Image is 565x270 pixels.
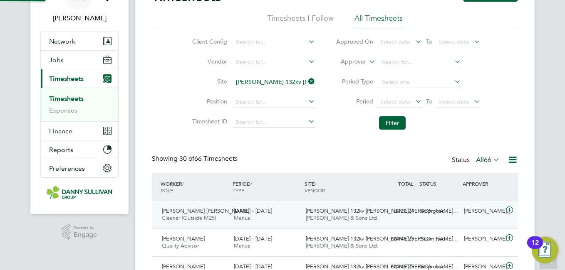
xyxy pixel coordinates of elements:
button: Timesheets [41,69,118,88]
span: [PERSON_NAME] 132kv [PERSON_NAME] [PERSON_NAME]… [306,235,458,242]
span: [PERSON_NAME] [162,235,205,242]
span: ROLE [161,187,173,194]
span: VENDOR [305,187,325,194]
button: Open Resource Center, 12 new notifications [532,237,558,263]
div: Status [452,155,501,166]
button: Network [41,32,118,50]
span: Engage [74,231,97,238]
input: Search for... [233,37,315,48]
span: / [315,180,316,187]
div: STATUS [417,176,461,191]
span: [PERSON_NAME] 132kv [PERSON_NAME] [PERSON_NAME]… [306,263,458,270]
div: Showing [152,155,239,163]
span: Finance [49,127,72,135]
span: Quality Advisor [162,242,199,249]
a: Timesheets [49,95,84,103]
img: dannysullivan-logo-retina.png [47,186,112,199]
span: Reports [49,146,73,154]
div: Submitted [417,232,461,246]
span: To [424,96,434,107]
label: Period [336,98,373,105]
span: 30 of [179,155,194,163]
div: Timesheets [41,88,118,121]
span: [PERSON_NAME] 132kv [PERSON_NAME] [PERSON_NAME]… [306,207,458,214]
span: [DATE] - [DATE] [234,263,272,270]
label: Approved On [336,38,373,45]
input: Search for... [233,96,315,108]
div: APPROVER [461,176,504,191]
span: [PERSON_NAME] & Sons Ltd. [306,242,379,249]
li: Timesheets I Follow [268,13,334,28]
li: All Timesheets [354,13,403,28]
span: / [250,180,252,187]
input: Search for... [379,56,461,68]
label: Timesheet ID [190,118,227,125]
label: Vendor [190,58,227,65]
button: Preferences [41,159,118,177]
span: [PERSON_NAME] & Sons Ltd. [306,214,379,221]
a: Powered byEngage [62,224,97,240]
span: Select date [439,98,469,106]
span: Manual [234,214,252,221]
span: [PERSON_NAME] [162,263,205,270]
input: Search for... [233,76,315,88]
div: SITE [302,176,374,198]
span: [DATE] - [DATE] [234,235,272,242]
div: PERIOD [230,176,302,198]
span: [DATE] - [DATE] [234,207,272,214]
label: All [476,156,500,164]
span: Jobs [49,56,64,64]
button: Jobs [41,51,118,69]
label: Client Config [190,38,227,45]
div: £123.24 [374,204,417,218]
span: To [424,36,434,47]
span: Preferences [49,164,85,172]
span: Select date [380,38,410,46]
span: Cleaner (Outside M25) [162,214,216,221]
span: Select date [439,38,469,46]
span: Timesheets [49,75,84,83]
span: [PERSON_NAME] [PERSON_NAME] [162,207,249,214]
button: Reports [41,140,118,159]
span: Manual [234,242,252,249]
div: Approved [417,204,461,218]
span: TOTAL [398,180,413,187]
input: Select one [379,76,461,88]
span: Select date [380,98,410,106]
label: Position [190,98,227,105]
label: Period Type [336,78,373,85]
span: 66 [484,156,491,164]
span: Niall O'Shea [40,13,119,23]
button: Filter [379,116,406,130]
button: Finance [41,122,118,140]
a: Go to home page [40,186,119,199]
span: 66 Timesheets [179,155,238,163]
div: [PERSON_NAME] [461,204,504,218]
label: Approver [329,58,366,66]
span: / [182,180,183,187]
span: Network [49,37,75,45]
div: £2,941.25 [374,232,417,246]
span: Powered by [74,224,97,231]
a: Expenses [49,106,77,114]
div: WORKER [159,176,230,198]
label: Site [190,78,227,85]
span: TYPE [233,187,244,194]
div: [PERSON_NAME] [461,232,504,246]
div: 12 [531,243,539,253]
input: Search for... [233,56,315,68]
input: Search for... [233,116,315,128]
